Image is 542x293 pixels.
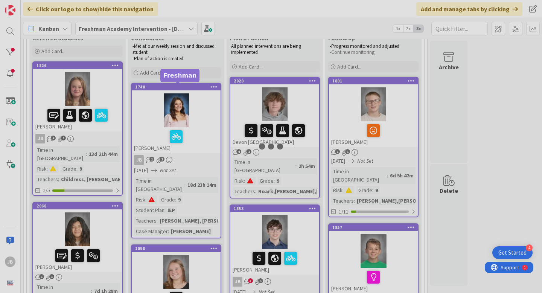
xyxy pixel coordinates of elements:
h5: Freshman [163,72,196,79]
div: Open Get Started checklist, remaining modules: 4 [492,246,533,259]
div: 4 [526,244,533,251]
div: Get Started [498,249,527,256]
span: Support [16,1,34,10]
div: 1 [39,3,41,9]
